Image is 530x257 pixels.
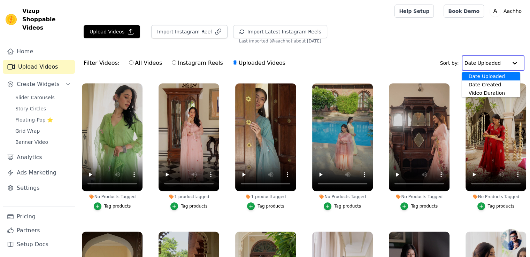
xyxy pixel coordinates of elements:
[3,60,75,74] a: Upload Videos
[11,137,75,147] a: Banner Video
[159,194,219,200] div: 1 product tagged
[22,7,72,32] span: Vizup Shoppable Videos
[462,72,520,80] div: Date Uploaded
[3,77,75,91] button: Create Widgets
[129,59,162,68] label: All Videos
[3,166,75,180] a: Ads Marketing
[247,202,284,210] button: Tag products
[11,104,75,114] a: Story Circles
[462,80,520,89] div: Date Created
[94,202,131,210] button: Tag products
[3,181,75,195] a: Settings
[233,25,327,38] button: Import Latest Instagram Reels
[3,150,75,164] a: Analytics
[501,5,524,17] p: Aachho
[15,94,55,101] span: Slider Carousels
[440,55,525,71] div: Sort by:
[394,5,434,18] a: Help Setup
[389,194,450,200] div: No Products Tagged
[232,59,286,68] label: Uploaded Videos
[444,5,484,18] a: Book Demo
[104,203,131,209] div: Tag products
[11,93,75,102] a: Slider Carousels
[3,237,75,251] a: Setup Docs
[15,139,48,146] span: Banner Video
[312,194,373,200] div: No Products Tagged
[15,127,40,134] span: Grid Wrap
[477,202,515,210] button: Tag products
[17,80,60,88] span: Create Widgets
[466,194,526,200] div: No Products Tagged
[334,203,361,209] div: Tag products
[171,59,223,68] label: Instagram Reels
[82,194,143,200] div: No Products Tagged
[233,60,237,65] input: Uploaded Videos
[3,210,75,224] a: Pricing
[490,5,524,17] button: A Aachho
[181,203,208,209] div: Tag products
[411,203,438,209] div: Tag products
[172,60,176,65] input: Instagram Reels
[15,116,53,123] span: Floating-Pop ⭐
[129,60,133,65] input: All Videos
[3,45,75,59] a: Home
[170,202,208,210] button: Tag products
[235,194,296,200] div: 1 product tagged
[462,89,520,97] div: Video Duration
[493,8,497,15] text: A
[84,55,289,71] div: Filter Videos:
[84,25,140,38] button: Upload Videos
[3,224,75,237] a: Partners
[151,25,228,38] button: Import Instagram Reel
[400,202,438,210] button: Tag products
[11,115,75,125] a: Floating-Pop ⭐
[488,203,515,209] div: Tag products
[6,14,17,25] img: Vizup
[324,202,361,210] button: Tag products
[15,105,46,112] span: Story Circles
[501,229,522,250] div: Open chat
[11,126,75,136] a: Grid Wrap
[258,203,284,209] div: Tag products
[239,38,321,44] span: Last imported (@ aachho ): about [DATE]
